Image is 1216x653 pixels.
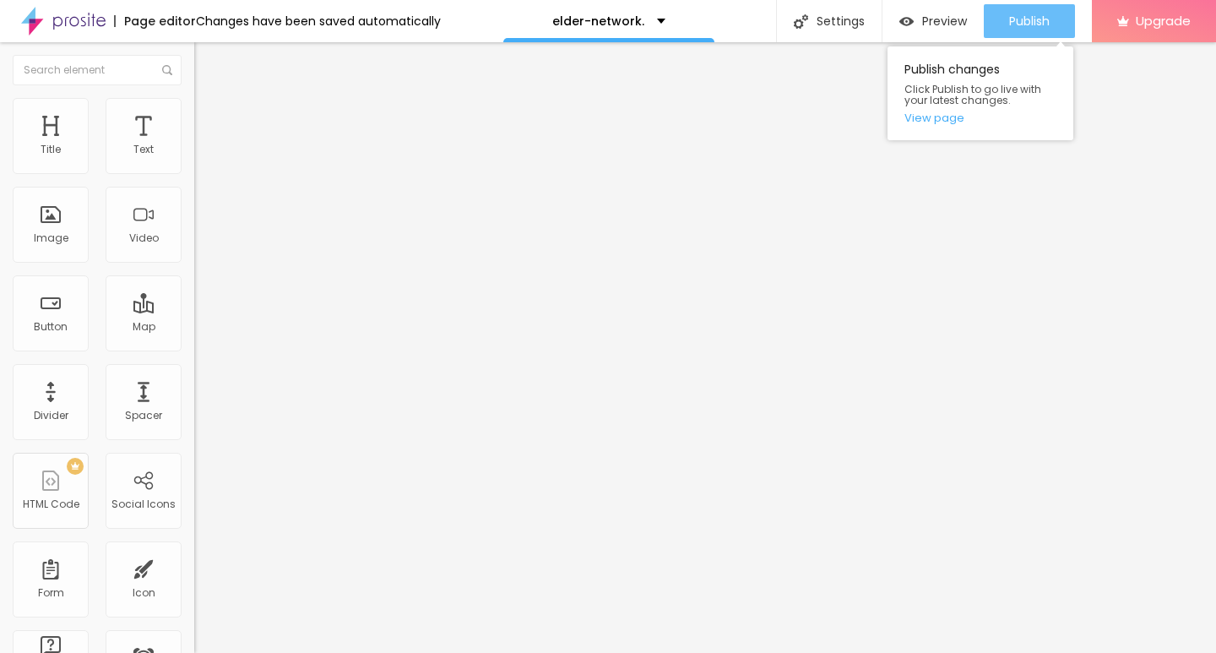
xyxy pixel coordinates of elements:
span: Upgrade [1136,14,1191,28]
div: Map [133,321,155,333]
div: Video [129,232,159,244]
div: HTML Code [23,498,79,510]
div: Changes have been saved automatically [196,15,441,27]
div: Text [133,144,154,155]
div: Page editor [114,15,196,27]
a: View page [904,112,1056,123]
span: Preview [922,14,967,28]
div: Publish changes [888,46,1073,140]
div: Divider [34,410,68,422]
div: Spacer [125,410,162,422]
input: Search element [13,55,182,85]
img: view-1.svg [899,14,914,29]
img: Icone [162,65,172,75]
div: Title [41,144,61,155]
button: Preview [882,4,984,38]
div: Social Icons [111,498,176,510]
span: Click Publish to go live with your latest changes. [904,84,1056,106]
img: Icone [794,14,808,29]
span: Publish [1009,14,1050,28]
div: Icon [133,587,155,599]
p: elder-network. [552,15,644,27]
div: Button [34,321,68,333]
div: Image [34,232,68,244]
div: Form [38,587,64,599]
button: Publish [984,4,1075,38]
